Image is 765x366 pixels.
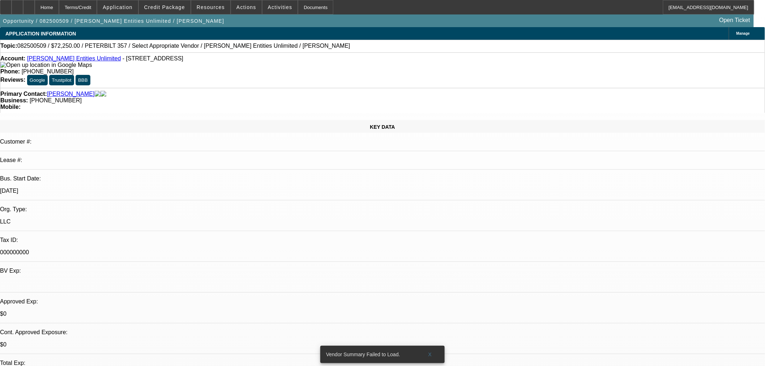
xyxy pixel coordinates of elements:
span: Resources [197,4,225,10]
span: X [428,352,432,357]
strong: Mobile: [0,104,21,110]
button: Activities [262,0,298,14]
span: [PHONE_NUMBER] [22,68,74,75]
button: Trustpilot [49,75,74,85]
span: APPLICATION INFORMATION [5,31,76,37]
img: linkedin-icon.png [101,91,106,97]
button: Google [27,75,48,85]
span: Manage [736,31,750,35]
img: Open up location in Google Maps [0,62,92,68]
span: KEY DATA [370,124,395,130]
span: Actions [236,4,256,10]
span: Application [103,4,132,10]
button: X [419,348,442,361]
button: Resources [191,0,230,14]
strong: Phone: [0,68,20,75]
button: BBB [76,75,90,85]
button: Credit Package [139,0,191,14]
a: [PERSON_NAME] [47,91,95,97]
button: Actions [231,0,262,14]
div: Vendor Summary Failed to Load. [320,346,419,363]
a: View Google Maps [0,62,92,68]
a: [PERSON_NAME] Entities Unlimited [27,55,121,61]
strong: Primary Contact: [0,91,47,97]
strong: Business: [0,97,28,103]
img: facebook-icon.png [95,91,101,97]
button: Application [97,0,138,14]
strong: Reviews: [0,77,25,83]
strong: Topic: [0,43,17,49]
span: [PHONE_NUMBER] [30,97,82,103]
span: 082500509 / $72,250.00 / PETERBILT 357 / Select Appropriate Vendor / [PERSON_NAME] Entities Unlim... [17,43,350,49]
span: Opportunity / 082500509 / [PERSON_NAME] Entities Unlimited / [PERSON_NAME] [3,18,224,24]
span: Credit Package [144,4,185,10]
span: Activities [268,4,292,10]
span: - [STREET_ADDRESS] [123,55,183,61]
strong: Account: [0,55,25,61]
a: Open Ticket [717,14,753,26]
